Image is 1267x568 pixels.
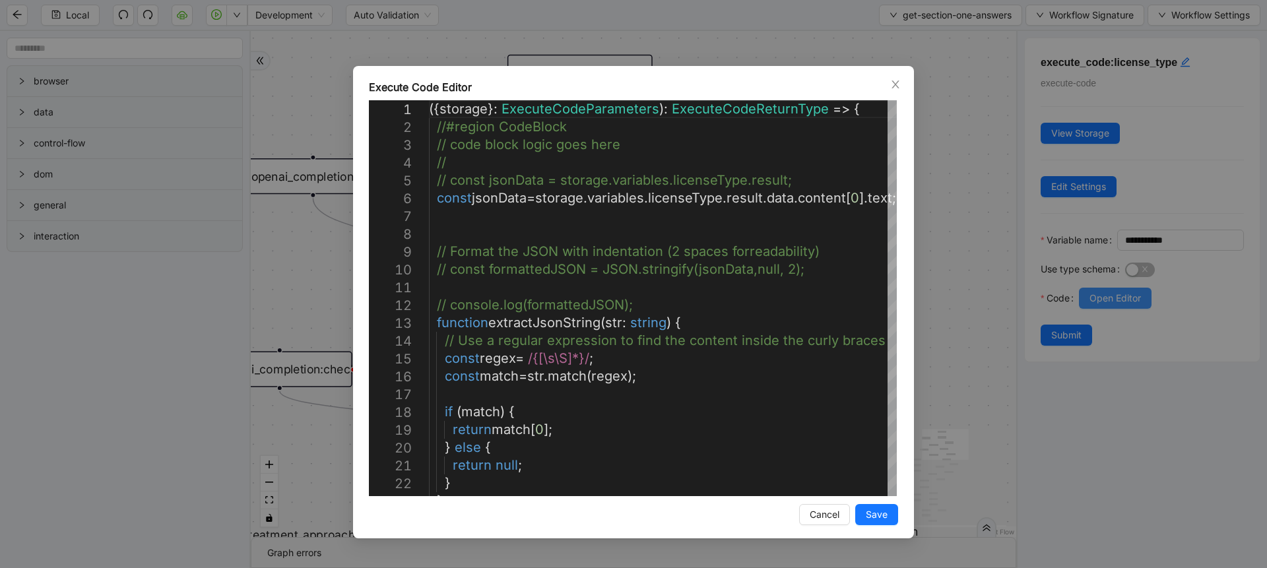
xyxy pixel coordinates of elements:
[445,404,453,420] span: if
[437,172,752,188] span: // const jsonData = storage.variables.licenseType.
[859,190,868,206] span: ].
[752,172,792,188] span: result;
[727,190,763,206] span: result
[445,439,451,455] span: }
[798,190,846,206] span: content
[758,261,804,277] span: null, 2);
[846,190,851,206] span: [
[461,404,500,420] span: match
[369,79,898,95] div: Execute Code Editor
[488,101,498,117] span: }:
[518,457,522,473] span: ;
[429,101,439,117] span: ({
[622,315,626,331] span: :
[437,190,472,206] span: const
[369,457,412,475] div: 21
[502,101,659,117] span: ExecuteCodeParameters
[429,100,430,101] textarea: Editor content;Press Alt+F1 for Accessibility Options.
[605,315,622,331] span: str
[833,101,850,117] span: =>
[810,507,839,522] span: Cancel
[445,350,480,366] span: const
[369,243,412,261] div: 9
[753,332,886,348] span: side the curly braces
[480,368,519,384] span: match
[437,243,750,259] span: // Format the JSON with indentation (2 spaces for
[369,279,412,297] div: 11
[589,350,593,366] span: ;
[369,297,412,315] div: 12
[855,504,898,525] button: Save
[587,190,644,206] span: variables
[866,507,888,522] span: Save
[750,243,820,259] span: readability)
[587,368,591,384] span: (
[369,332,412,350] div: 14
[767,190,794,206] span: data
[868,190,892,206] span: text
[445,475,451,491] span: }
[544,422,552,437] span: ];
[535,422,544,437] span: 0
[369,386,412,404] div: 17
[644,190,648,206] span: .
[515,350,524,366] span: =
[369,137,412,154] div: 3
[369,119,412,137] div: 2
[492,422,531,437] span: match
[628,368,636,384] span: );
[437,154,446,170] span: //
[601,315,605,331] span: (
[548,368,587,384] span: match
[723,190,727,206] span: .
[527,190,535,206] span: =
[455,439,481,455] span: else
[369,154,412,172] div: 4
[854,101,860,117] span: {
[369,422,412,439] div: 19
[519,368,527,384] span: =
[485,439,491,455] span: {
[799,504,850,525] button: Cancel
[648,190,723,206] span: licenseType
[437,315,488,331] span: function
[369,172,412,190] div: 5
[528,350,589,366] span: /{[\s\S]*}/
[531,422,535,437] span: [
[369,190,412,208] div: 6
[890,79,901,90] span: close
[445,332,753,348] span: // Use a regular expression to find the content in
[437,119,567,135] span: //#region CodeBlock
[369,101,412,119] div: 1
[496,457,518,473] span: null
[369,261,412,279] div: 10
[369,368,412,386] div: 16
[480,350,515,366] span: regex
[437,261,758,277] span: // const formattedJSON = JSON.stringify(jsonData,
[453,422,492,437] span: return
[439,101,488,117] span: storage
[659,101,668,117] span: ):
[369,315,412,332] div: 13
[369,404,412,422] div: 18
[675,315,681,331] span: {
[544,368,548,384] span: .
[672,101,829,117] span: ExecuteCodeReturnType
[369,226,412,243] div: 8
[583,190,587,206] span: .
[437,137,620,152] span: // code block logic goes here
[535,190,583,206] span: storage
[445,368,480,384] span: const
[666,315,671,331] span: )
[453,457,492,473] span: return
[630,315,666,331] span: string
[457,404,461,420] span: (
[472,190,527,206] span: jsonData
[488,315,601,331] span: extractJsonString
[369,350,412,368] div: 15
[888,77,903,92] button: Close
[794,190,798,206] span: .
[437,297,633,313] span: // console.log(formattedJSON);
[369,208,412,226] div: 7
[509,404,515,420] span: {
